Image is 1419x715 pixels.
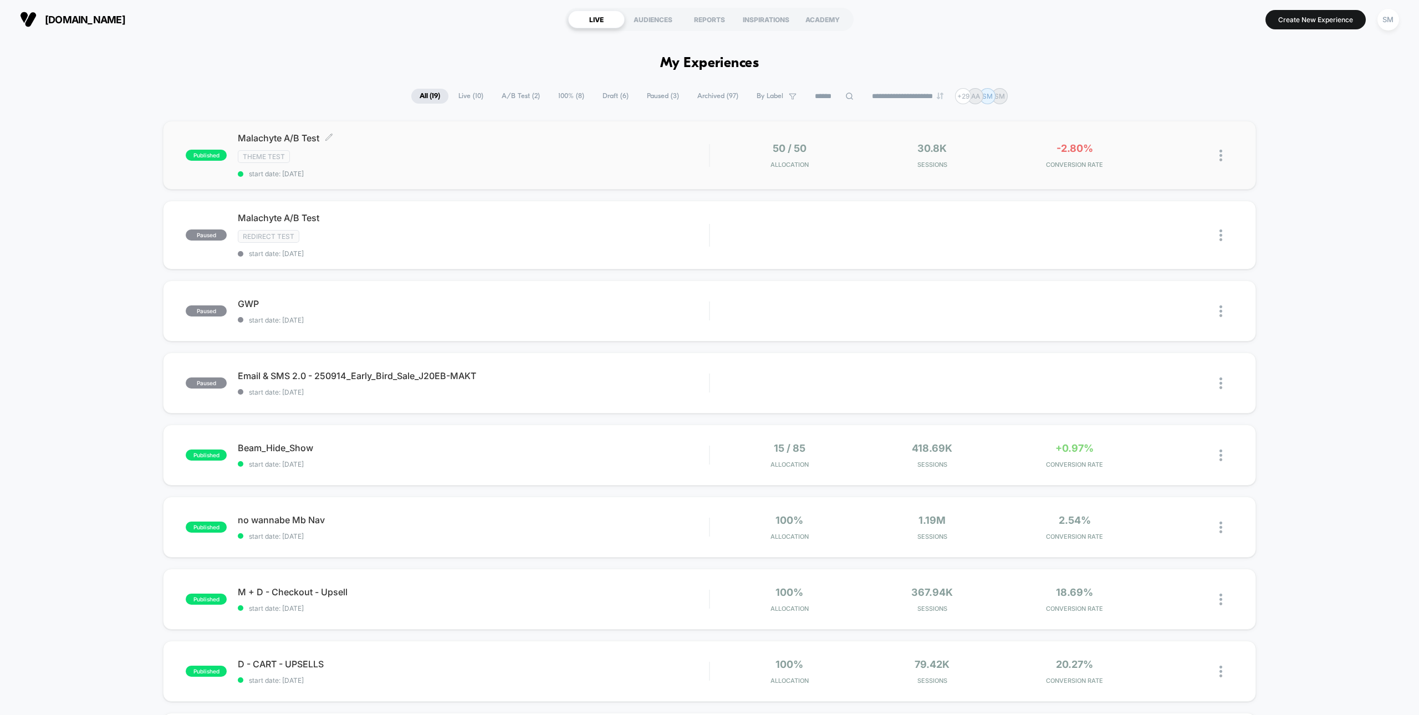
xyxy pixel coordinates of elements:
span: start date: [DATE] [238,316,709,324]
span: A/B Test ( 2 ) [493,89,548,104]
span: 50 / 50 [773,142,807,154]
span: Allocation [770,533,809,540]
span: published [186,666,227,677]
span: [DOMAIN_NAME] [45,14,125,25]
span: Sessions [864,677,1001,685]
span: By Label [757,92,783,100]
span: Allocation [770,677,809,685]
span: Allocation [770,605,809,612]
span: Malachyte A/B Test [238,132,709,144]
span: GWP [238,298,709,309]
span: -2.80% [1056,142,1093,154]
span: +0.97% [1055,442,1094,454]
span: paused [186,377,227,389]
span: Sessions [864,533,1001,540]
span: CONVERSION RATE [1006,677,1143,685]
span: paused [186,305,227,316]
span: published [186,150,227,161]
span: Draft ( 6 ) [594,89,637,104]
span: paused [186,229,227,241]
span: Archived ( 97 ) [689,89,747,104]
img: close [1219,150,1222,161]
span: start date: [DATE] [238,604,709,612]
span: 20.27% [1056,658,1093,670]
span: Email & SMS 2.0 - 250914_Early_Bird_Sale_J20EB-MAKT [238,370,709,381]
span: Allocation [770,161,809,168]
span: Sessions [864,461,1001,468]
img: close [1219,229,1222,241]
span: Live ( 10 ) [450,89,492,104]
span: 18.69% [1056,586,1093,598]
span: 100% [775,586,803,598]
span: CONVERSION RATE [1006,161,1143,168]
span: Sessions [864,605,1001,612]
span: no wannabe Mb Nav [238,514,709,525]
div: + 29 [955,88,971,104]
img: close [1219,377,1222,389]
span: 100% [775,514,803,526]
span: Paused ( 3 ) [639,89,687,104]
span: start date: [DATE] [238,676,709,685]
span: start date: [DATE] [238,170,709,178]
span: 367.94k [911,586,953,598]
span: Malachyte A/B Test [238,212,709,223]
span: 2.54% [1059,514,1091,526]
img: close [1219,594,1222,605]
div: REPORTS [681,11,738,28]
img: close [1219,522,1222,533]
span: CONVERSION RATE [1006,533,1143,540]
span: 418.69k [912,442,952,454]
span: Sessions [864,161,1001,168]
span: start date: [DATE] [238,388,709,396]
h1: My Experiences [660,55,759,71]
div: AUDIENCES [625,11,681,28]
img: close [1219,305,1222,317]
span: Beam_Hide_Show [238,442,709,453]
p: SM [982,92,993,100]
span: 79.42k [915,658,950,670]
p: SM [994,92,1005,100]
span: Allocation [770,461,809,468]
img: end [937,93,943,99]
span: Redirect Test [238,230,299,243]
span: published [186,450,227,461]
span: 100% ( 8 ) [550,89,593,104]
span: published [186,522,227,533]
img: close [1219,666,1222,677]
span: M + D - Checkout - Upsell [238,586,709,597]
img: Visually logo [20,11,37,28]
span: start date: [DATE] [238,532,709,540]
span: CONVERSION RATE [1006,605,1143,612]
p: AA [971,92,980,100]
button: Create New Experience [1265,10,1366,29]
span: Theme Test [238,150,290,163]
div: LIVE [568,11,625,28]
span: 1.19M [918,514,946,526]
div: ACADEMY [794,11,851,28]
span: 15 / 85 [774,442,805,454]
span: 30.8k [917,142,947,154]
button: [DOMAIN_NAME] [17,11,129,28]
div: INSPIRATIONS [738,11,794,28]
span: D - CART - UPSELLS [238,658,709,670]
span: start date: [DATE] [238,249,709,258]
span: All ( 19 ) [411,89,448,104]
span: start date: [DATE] [238,460,709,468]
div: SM [1377,9,1399,30]
button: SM [1374,8,1402,31]
span: published [186,594,227,605]
img: close [1219,450,1222,461]
span: CONVERSION RATE [1006,461,1143,468]
span: 100% [775,658,803,670]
